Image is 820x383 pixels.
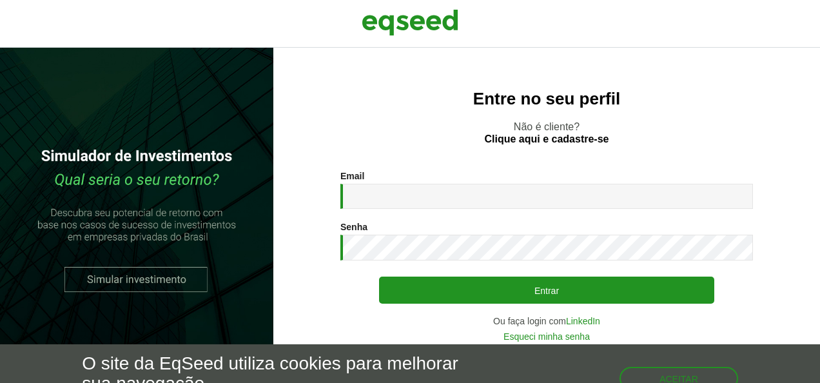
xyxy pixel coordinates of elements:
label: Email [340,172,364,181]
button: Entrar [379,277,714,304]
a: Clique aqui e cadastre-se [485,134,609,144]
a: Esqueci minha senha [503,332,590,341]
div: Ou faça login com [340,317,753,326]
img: EqSeed Logo [362,6,458,39]
p: Não é cliente? [299,121,794,145]
h2: Entre no seu perfil [299,90,794,108]
label: Senha [340,222,367,231]
a: LinkedIn [566,317,600,326]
